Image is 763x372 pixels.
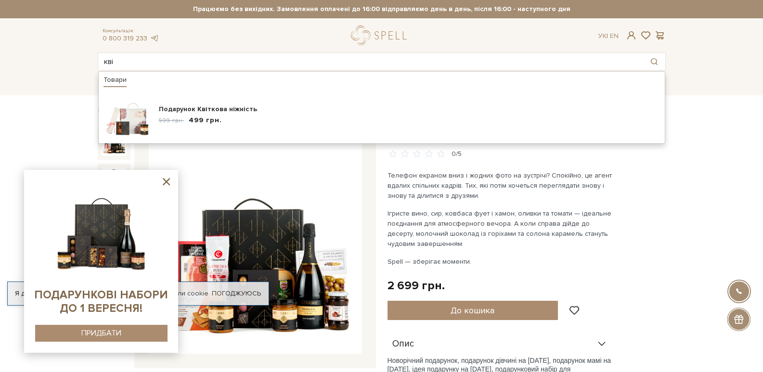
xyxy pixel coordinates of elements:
button: До кошика [388,301,558,320]
span: 499 грн. [189,115,222,126]
p: Телефон екраном вниз і жодних фото на зустрічі? Спокійно, це агент вдалих спільних кадрів. Тих, я... [388,170,613,201]
a: 0 800 319 233 [103,34,147,42]
div: Ук [598,32,619,40]
a: logo [351,26,411,45]
div: 0/5 [452,150,462,159]
img: kvitkovanizhnist-100x100.jpg [103,91,152,140]
span: | [607,32,608,40]
span: Консультація: [103,28,159,34]
span: 599 грн. [159,116,184,124]
a: файли cookie [165,289,208,297]
a: Погоджуюсь [212,289,261,298]
a: En [610,32,619,40]
div: Подарунок Квіткова ніжність [159,104,660,114]
strong: Працюємо без вихідних. Замовлення оплачені до 16:00 відправляємо день в день, після 16:00 - насту... [98,5,666,13]
img: Подарунок Агент спільних фото [149,141,362,354]
input: Пошук товару у каталозі [98,53,643,70]
a: Каталог [98,76,134,90]
button: Пошук товару у каталозі [643,53,665,70]
div: Товари [103,76,127,87]
span: Опис [392,340,414,348]
img: Подарунок Агент спільних фото [102,167,127,192]
p: Spell — зберігає моменти. [388,257,613,267]
span: До кошика [451,305,494,316]
div: 2 699 грн. [388,278,445,293]
a: Подарунок Квіткова ніжність599 грн.499 грн. [99,90,665,141]
div: Я дозволяю [DOMAIN_NAME] використовувати [8,289,269,298]
a: Головна [98,107,122,114]
p: Ігристе вино, сир, ковбаса фует і хамон, оливки та томати — ідеальне поєднання для атмосферного в... [388,208,613,249]
a: telegram [150,34,159,42]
